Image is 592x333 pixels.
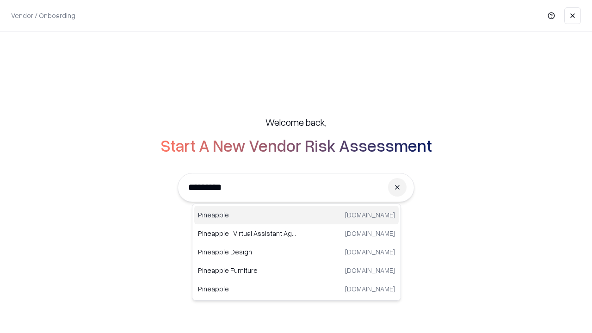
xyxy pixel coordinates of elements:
p: Pineapple [198,210,296,220]
p: [DOMAIN_NAME] [345,247,395,257]
p: Vendor / Onboarding [11,11,75,20]
p: Pineapple Furniture [198,265,296,275]
div: Suggestions [192,203,401,301]
h5: Welcome back, [265,116,327,129]
p: Pineapple | Virtual Assistant Agency [198,228,296,238]
p: Pineapple Design [198,247,296,257]
p: [DOMAIN_NAME] [345,284,395,294]
h2: Start A New Vendor Risk Assessment [160,136,432,154]
p: [DOMAIN_NAME] [345,265,395,275]
p: Pineapple [198,284,296,294]
p: [DOMAIN_NAME] [345,210,395,220]
p: [DOMAIN_NAME] [345,228,395,238]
